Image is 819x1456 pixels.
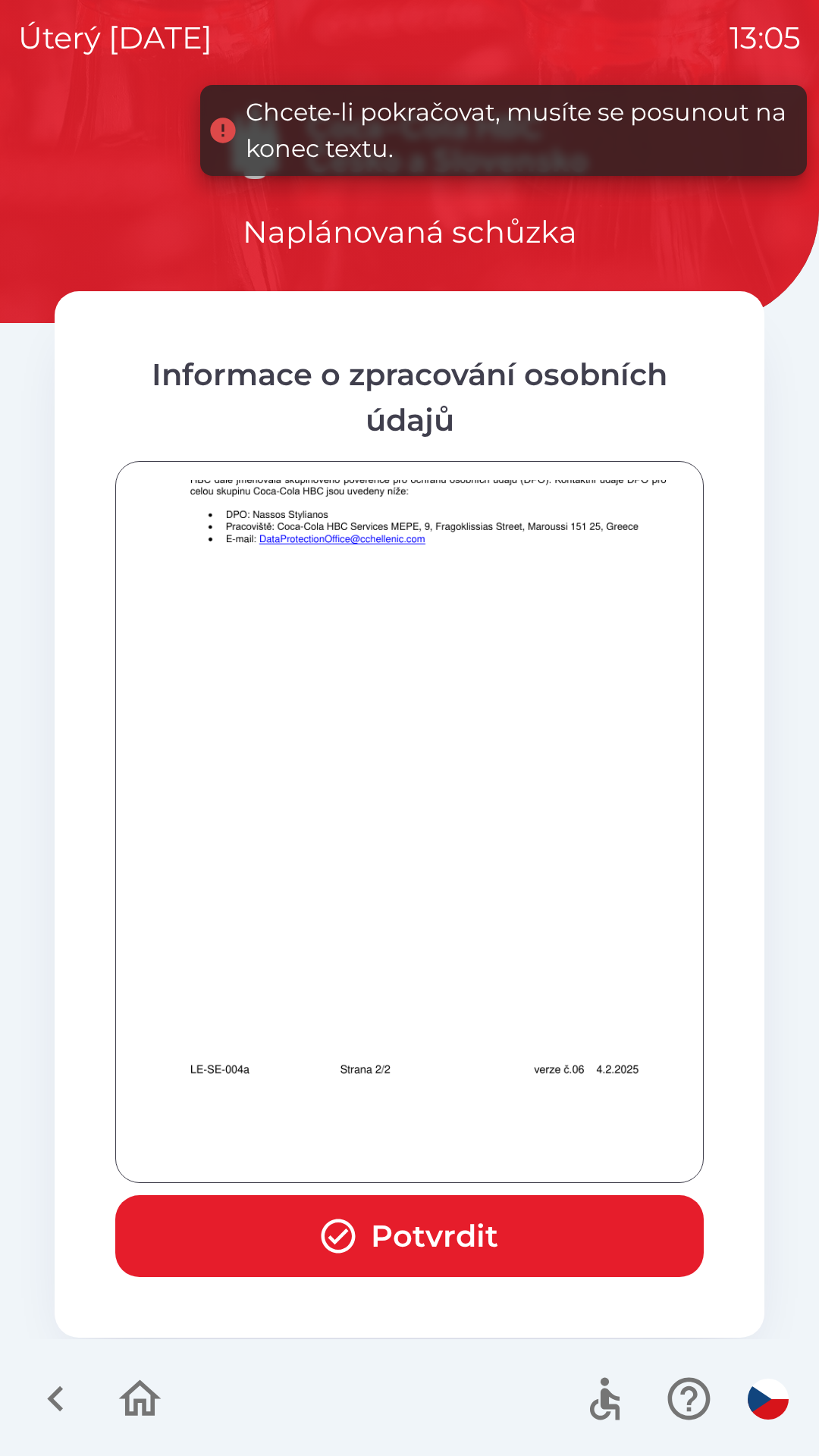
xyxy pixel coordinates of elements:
p: úterý [DATE] [18,15,212,61]
img: Logo [55,106,764,179]
div: Informace o zpracování osobních údajů [115,352,704,443]
p: 13:05 [730,15,801,61]
img: Y70EEgjrvXbNPAIRiEAEIhCBCEQgAosTSCAsjrQBIxCBCEQgAhGIQAQisF4CCYT1XrtmHoEIRCACEYhABCIQgcUJJBAWR9qAE... [134,290,723,1122]
button: Potvrdit [115,1195,704,1277]
img: cs flag [748,1379,789,1420]
p: Naplánovaná schůzka [243,209,577,255]
div: Chcete-li pokračovat, musíte se posunout na konec textu. [246,94,792,167]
